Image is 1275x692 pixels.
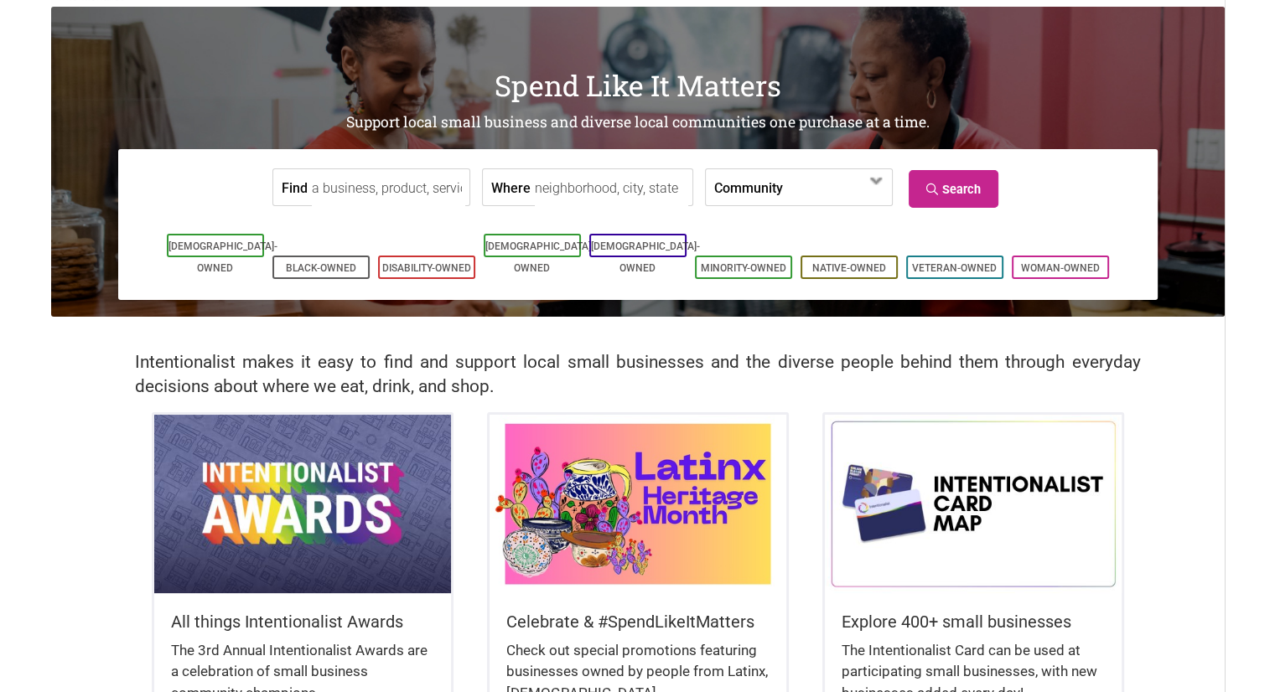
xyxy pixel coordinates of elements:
a: Minority-Owned [701,262,786,274]
a: [DEMOGRAPHIC_DATA]-Owned [485,240,594,274]
a: Native-Owned [812,262,886,274]
a: Veteran-Owned [912,262,997,274]
h5: Explore 400+ small businesses [842,610,1105,633]
a: Black-Owned [286,262,356,274]
a: [DEMOGRAPHIC_DATA]-Owned [168,240,277,274]
h1: Spend Like It Matters [51,65,1225,106]
img: Intentionalist Card Map [825,415,1122,592]
a: Disability-Owned [382,262,471,274]
input: a business, product, service [312,169,465,207]
label: Where [491,169,531,205]
h2: Support local small business and diverse local communities one purchase at a time. [51,112,1225,133]
input: neighborhood, city, state [535,169,688,207]
img: Latinx / Hispanic Heritage Month [490,415,786,592]
a: Search [909,170,998,208]
h5: All things Intentionalist Awards [171,610,434,633]
label: Community [714,169,783,205]
h5: Celebrate & #SpendLikeItMatters [506,610,770,633]
h2: Intentionalist makes it easy to find and support local small businesses and the diverse people be... [135,350,1141,399]
img: Intentionalist Awards [154,415,451,592]
label: Find [282,169,308,205]
a: [DEMOGRAPHIC_DATA]-Owned [591,240,700,274]
a: Woman-Owned [1021,262,1100,274]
